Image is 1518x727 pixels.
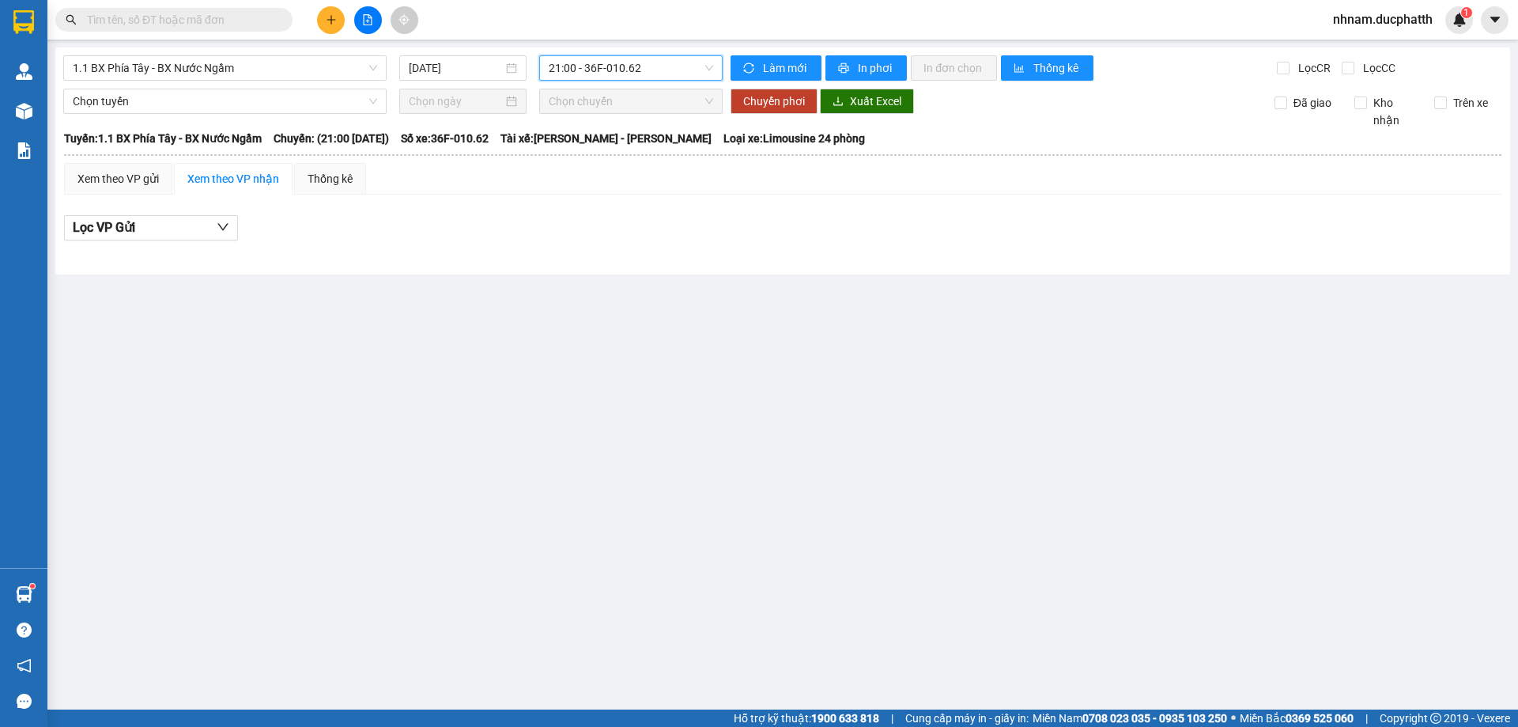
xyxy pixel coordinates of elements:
[73,56,377,80] span: 1.1 BX Phía Tây - BX Nước Ngầm
[17,694,32,709] span: message
[734,710,879,727] span: Hỗ trợ kỹ thuật:
[1365,710,1368,727] span: |
[1240,710,1354,727] span: Miền Bắc
[1481,6,1509,34] button: caret-down
[217,221,229,233] span: down
[763,59,809,77] span: Làm mới
[1447,94,1494,112] span: Trên xe
[274,130,389,147] span: Chuyến: (21:00 [DATE])
[1033,710,1227,727] span: Miền Nam
[549,89,713,113] span: Chọn chuyến
[409,93,503,110] input: Chọn ngày
[16,586,32,603] img: warehouse-icon
[723,130,865,147] span: Loại xe: Limousine 24 phòng
[1430,713,1441,724] span: copyright
[1001,55,1093,81] button: bar-chartThống kê
[825,55,907,81] button: printerIn phơi
[743,62,757,75] span: sync
[398,14,410,25] span: aim
[308,170,353,187] div: Thống kê
[911,55,997,81] button: In đơn chọn
[1452,13,1467,27] img: icon-new-feature
[1357,59,1398,77] span: Lọc CC
[1320,9,1445,29] span: nhnam.ducphatth
[30,584,35,589] sup: 1
[820,89,914,114] button: downloadXuất Excel
[905,710,1029,727] span: Cung cấp máy in - giấy in:
[66,14,77,25] span: search
[1082,712,1227,725] strong: 0708 023 035 - 0935 103 250
[87,11,274,28] input: Tìm tên, số ĐT hoặc mã đơn
[1014,62,1027,75] span: bar-chart
[16,103,32,119] img: warehouse-icon
[354,6,382,34] button: file-add
[73,89,377,113] span: Chọn tuyến
[187,170,279,187] div: Xem theo VP nhận
[549,56,713,80] span: 21:00 - 36F-010.62
[13,10,34,34] img: logo-vxr
[1463,7,1469,18] span: 1
[1286,712,1354,725] strong: 0369 525 060
[77,170,159,187] div: Xem theo VP gửi
[500,130,712,147] span: Tài xế: [PERSON_NAME] - [PERSON_NAME]
[858,59,894,77] span: In phơi
[362,14,373,25] span: file-add
[16,142,32,159] img: solution-icon
[409,59,503,77] input: 12/10/2025
[1231,715,1236,721] span: ⚪️
[1287,94,1338,112] span: Đã giao
[1461,7,1472,18] sup: 1
[73,218,135,237] span: Lọc VP Gửi
[838,62,852,75] span: printer
[1292,59,1333,77] span: Lọc CR
[401,130,489,147] span: Số xe: 36F-010.62
[731,55,821,81] button: syncLàm mới
[891,710,893,727] span: |
[731,89,818,114] button: Chuyển phơi
[17,623,32,638] span: question-circle
[1033,59,1081,77] span: Thống kê
[317,6,345,34] button: plus
[326,14,337,25] span: plus
[1488,13,1502,27] span: caret-down
[64,132,262,145] b: Tuyến: 1.1 BX Phía Tây - BX Nước Ngầm
[811,712,879,725] strong: 1900 633 818
[17,658,32,673] span: notification
[64,215,238,240] button: Lọc VP Gửi
[16,63,32,80] img: warehouse-icon
[391,6,418,34] button: aim
[1367,94,1422,129] span: Kho nhận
